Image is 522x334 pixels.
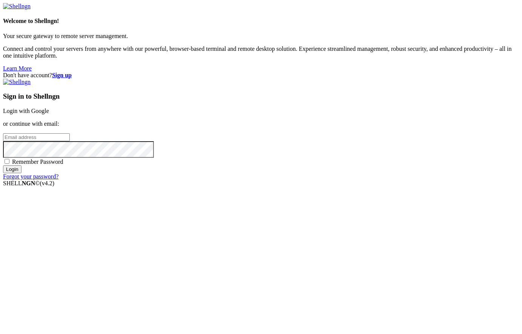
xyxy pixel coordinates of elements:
[3,46,519,59] p: Connect and control your servers from anywhere with our powerful, browser-based terminal and remo...
[3,173,58,180] a: Forgot your password?
[22,180,35,186] b: NGN
[5,159,9,164] input: Remember Password
[3,3,31,10] img: Shellngn
[12,159,63,165] span: Remember Password
[3,18,519,24] h4: Welcome to Shellngn!
[40,180,55,186] span: 4.2.0
[3,108,49,114] a: Login with Google
[3,33,519,40] p: Your secure gateway to remote server management.
[3,72,519,79] div: Don't have account?
[3,79,31,85] img: Shellngn
[52,72,72,78] a: Sign up
[3,120,519,127] p: or continue with email:
[3,133,70,141] input: Email address
[3,165,21,173] input: Login
[3,92,519,101] h3: Sign in to Shellngn
[3,65,32,72] a: Learn More
[3,180,54,186] span: SHELL ©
